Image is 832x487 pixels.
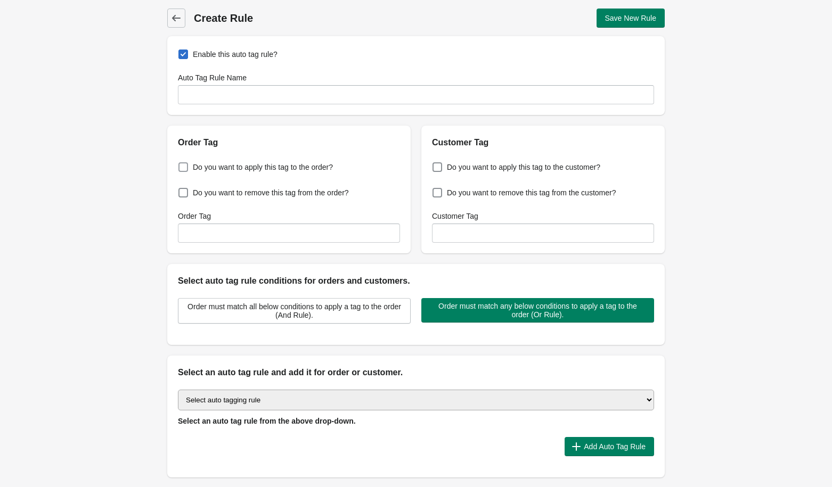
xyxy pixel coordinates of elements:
h2: Select auto tag rule conditions for orders and customers. [178,275,654,287]
span: Order must match all below conditions to apply a tag to the order (And Rule). [187,302,402,319]
span: Do you want to remove this tag from the order? [193,187,349,198]
label: Order Tag [178,211,211,221]
span: Do you want to remove this tag from the customer? [447,187,616,198]
button: Save New Rule [597,9,665,28]
h1: Create Rule [194,11,416,26]
label: Auto Tag Rule Name [178,72,247,83]
span: Do you want to apply this tag to the customer? [447,162,600,172]
span: Enable this auto tag rule? [193,49,278,60]
span: Do you want to apply this tag to the order? [193,162,333,172]
button: Add Auto Tag Rule [565,437,654,456]
button: Order must match any below conditions to apply a tag to the order (Or Rule). [421,298,654,323]
span: Select an auto tag rule from the above drop-down. [178,417,356,425]
button: Order must match all below conditions to apply a tag to the order (And Rule). [178,298,411,324]
h2: Customer Tag [432,136,654,149]
h2: Order Tag [178,136,400,149]
span: Save New Rule [605,14,657,22]
span: Order must match any below conditions to apply a tag to the order (Or Rule). [430,302,646,319]
h2: Select an auto tag rule and add it for order or customer. [178,366,654,379]
label: Customer Tag [432,211,478,221]
span: Add Auto Tag Rule [584,442,646,451]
